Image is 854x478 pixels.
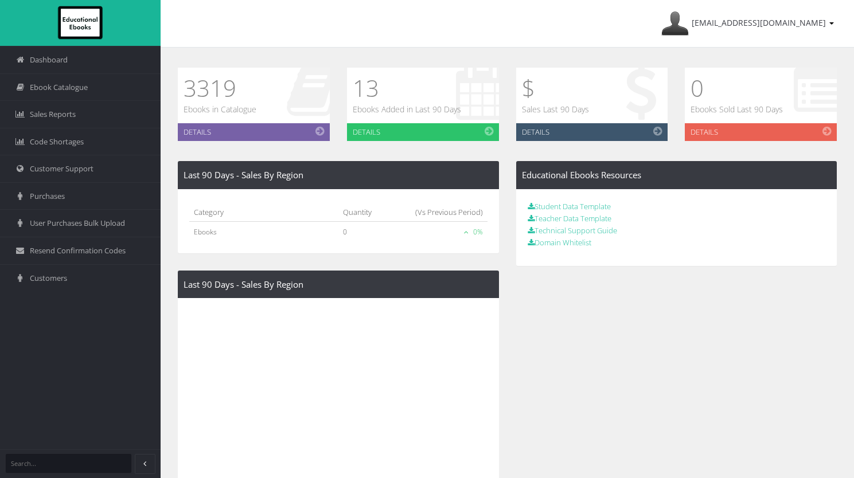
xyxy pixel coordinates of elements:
[338,201,388,222] th: Quantity
[338,221,388,242] td: 0
[30,54,68,65] span: Dashboard
[528,237,591,248] a: Domain Whitelist
[30,136,84,147] span: Code Shortages
[387,221,487,242] td: 0%
[184,103,256,116] p: Ebooks in Catalogue
[30,109,76,120] span: Sales Reports
[184,73,256,103] h1: 3319
[30,191,65,202] span: Purchases
[30,273,67,284] span: Customers
[692,17,826,28] span: [EMAIL_ADDRESS][DOMAIN_NAME]
[189,201,338,222] th: Category
[30,218,125,229] span: User Purchases Bulk Upload
[6,454,131,473] input: Search...
[528,225,617,236] a: Technical Support Guide
[347,123,499,141] a: Details
[691,73,783,103] h1: 0
[522,73,589,103] h1: $
[528,213,611,224] a: Teacher Data Template
[522,103,589,116] p: Sales Last 90 Days
[184,280,493,289] h4: Last 90 Days - Sales By Region
[353,73,461,103] h1: 13
[685,123,837,141] a: Details
[189,221,338,242] td: Ebooks
[30,163,93,174] span: Customer Support
[353,103,461,116] p: Ebooks Added in Last 90 Days
[661,10,689,37] img: Avatar
[387,201,487,222] th: (Vs Previous Period)
[528,201,611,211] a: Student Data Template
[522,170,832,180] h4: Educational Ebooks Resources
[516,123,668,141] a: Details
[184,170,493,180] h4: Last 90 Days - Sales By Region
[691,103,783,116] p: Ebooks Sold Last 90 Days
[178,123,330,141] a: Details
[30,245,126,256] span: Resend Confirmation Codes
[30,82,88,93] span: Ebook Catalogue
